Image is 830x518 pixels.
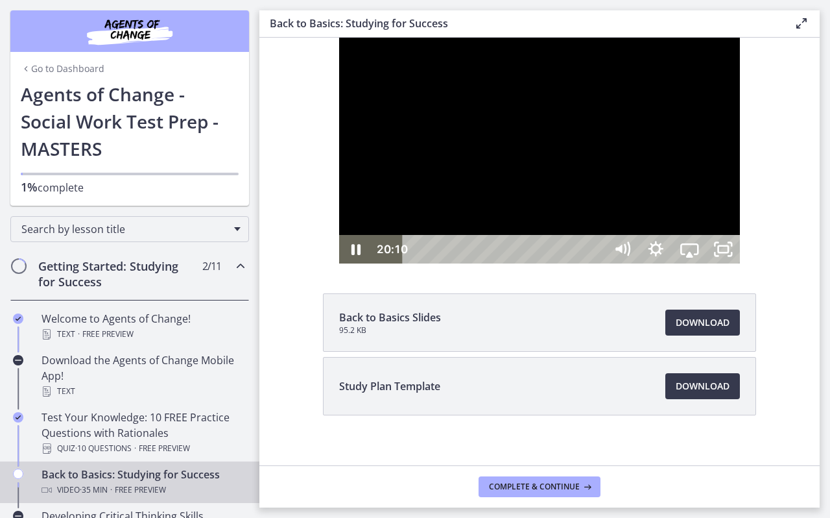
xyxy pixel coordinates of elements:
[38,258,196,290] h2: Getting Started: Studying for Success
[134,441,136,456] span: ·
[21,222,228,236] span: Search by lesson title
[115,482,166,498] span: Free preview
[676,315,729,330] span: Download
[447,197,480,226] button: Unfullscreen
[339,325,441,336] span: 95.2 KB
[489,482,580,492] span: Complete & continue
[21,62,104,75] a: Go to Dashboard
[676,378,729,394] span: Download
[13,314,23,324] i: Completed
[41,410,244,456] div: Test Your Knowledge: 10 FREE Practice Questions with Rationales
[78,327,80,342] span: ·
[379,197,413,226] button: Show settings menu
[21,80,239,162] h1: Agents of Change - Social Work Test Prep - MASTERS
[339,378,440,394] span: Study Plan Template
[75,441,132,456] span: · 10 Questions
[139,441,190,456] span: Free preview
[202,258,221,274] span: 2 / 11
[10,216,249,242] div: Search by lesson title
[41,352,244,399] div: Download the Agents of Change Mobile App!
[665,373,740,399] a: Download
[270,16,773,31] h3: Back to Basics: Studying for Success
[259,38,820,264] iframe: Video Lesson
[52,16,207,47] img: Agents of Change
[21,179,239,195] p: complete
[41,467,244,498] div: Back to Basics: Studying for Success
[41,327,244,342] div: Text
[41,482,244,498] div: Video
[41,384,244,399] div: Text
[82,327,134,342] span: Free preview
[339,310,441,325] span: Back to Basics Slides
[665,310,740,336] a: Download
[13,412,23,423] i: Completed
[21,179,38,195] span: 1%
[479,476,600,497] button: Complete & continue
[346,197,379,226] button: Mute
[80,482,108,498] span: · 35 min
[41,311,244,342] div: Welcome to Agents of Change!
[110,482,112,498] span: ·
[413,197,447,226] button: Airplay
[41,441,244,456] div: Quiz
